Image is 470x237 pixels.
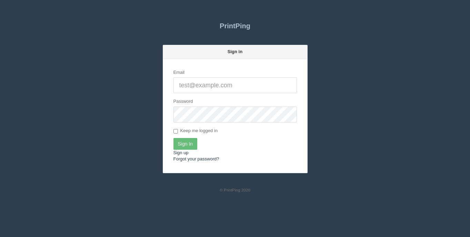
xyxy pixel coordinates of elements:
[173,129,178,134] input: Keep me logged in
[173,69,185,76] label: Email
[173,128,218,135] label: Keep me logged in
[173,150,189,155] a: Sign up
[163,17,308,34] a: PrintPing
[173,77,297,93] input: test@example.com
[173,98,193,105] label: Password
[228,49,242,54] strong: Sign in
[220,188,250,192] small: © PrintPing 2020
[173,138,198,150] input: Sign In
[173,156,219,161] a: Forgot your password?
